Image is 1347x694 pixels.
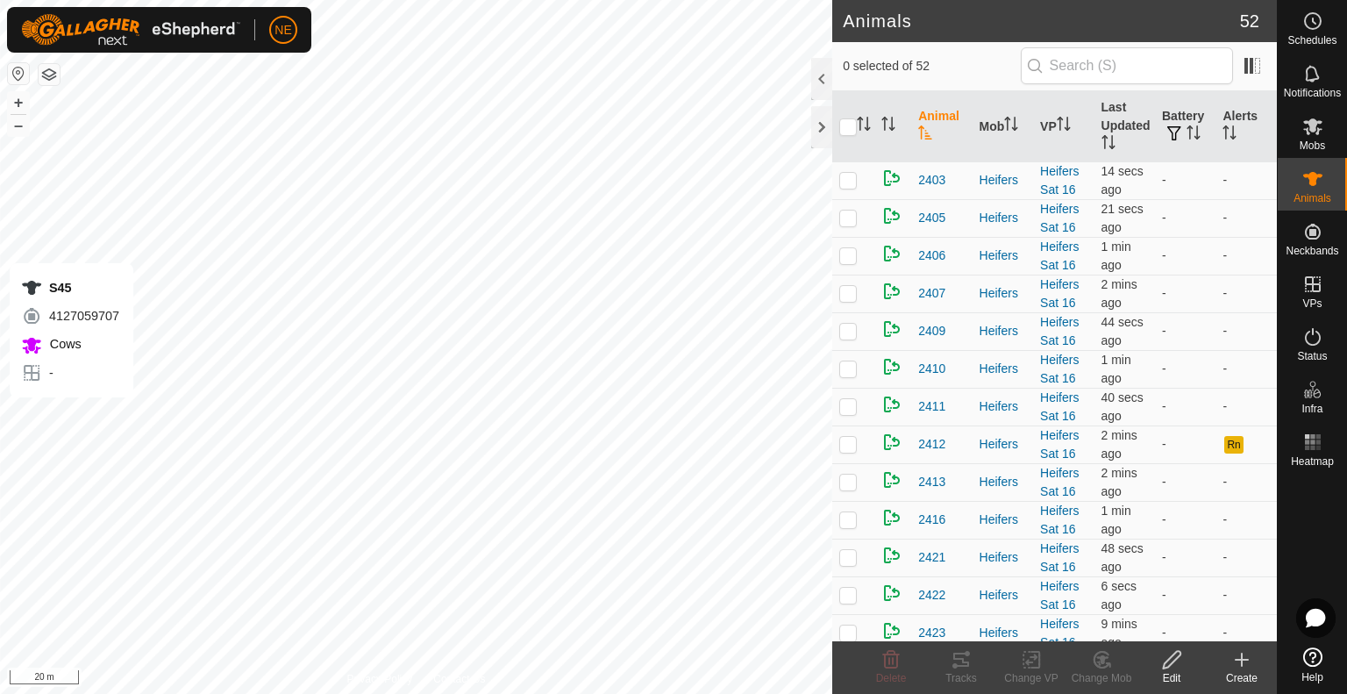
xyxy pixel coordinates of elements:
td: - [1155,501,1215,539]
p-sorticon: Activate to sort [1004,119,1018,133]
span: Cows [46,337,82,351]
th: Alerts [1215,91,1277,162]
div: Create [1207,670,1277,686]
span: Help [1301,672,1323,683]
td: - [1155,350,1215,388]
a: Heifers Sat 16 [1040,579,1079,612]
button: Map Layers [39,64,60,85]
td: - [1215,350,1277,388]
td: - [1215,576,1277,614]
td: - [1215,275,1277,312]
span: 2413 [918,473,945,491]
span: 16 Aug 2025, 3:20 pm [1101,390,1144,423]
img: returning on [881,507,902,528]
th: VP [1033,91,1094,162]
span: 16 Aug 2025, 3:20 pm [1101,353,1131,385]
div: Heifers [980,624,1026,642]
span: 16 Aug 2025, 3:19 pm [1101,428,1137,461]
a: Heifers Sat 16 [1040,277,1079,310]
div: Heifers [980,284,1026,303]
td: - [1155,312,1215,350]
span: Status [1297,351,1327,361]
span: VPs [1302,298,1322,309]
div: S45 [21,277,119,298]
div: Change Mob [1066,670,1137,686]
img: returning on [881,205,902,226]
p-sorticon: Activate to sort [1187,128,1201,142]
td: - [1215,237,1277,275]
span: 2409 [918,322,945,340]
td: - [1155,463,1215,501]
a: Help [1278,640,1347,690]
img: returning on [881,243,902,264]
span: 2406 [918,247,945,265]
button: – [8,115,29,136]
a: Heifers Sat 16 [1040,466,1079,498]
span: 16 Aug 2025, 3:21 pm [1101,164,1144,197]
p-sorticon: Activate to sort [857,119,871,133]
a: Contact Us [433,671,485,687]
span: 16 Aug 2025, 3:19 pm [1101,240,1131,272]
div: Edit [1137,670,1207,686]
img: returning on [881,432,902,453]
h2: Animals [843,11,1240,32]
p-sorticon: Activate to sort [1222,128,1237,142]
td: - [1155,161,1215,199]
td: - [1155,237,1215,275]
span: 16 Aug 2025, 3:20 pm [1101,541,1144,574]
div: Heifers [980,548,1026,567]
td: - [1215,539,1277,576]
div: Heifers [980,322,1026,340]
td: - [1155,275,1215,312]
div: Heifers [980,397,1026,416]
img: returning on [881,620,902,641]
p-sorticon: Activate to sort [1057,119,1071,133]
td: - [1215,501,1277,539]
div: Heifers [980,586,1026,605]
span: 16 Aug 2025, 3:18 pm [1101,277,1137,310]
span: NE [274,21,291,39]
th: Last Updated [1094,91,1155,162]
img: returning on [881,545,902,566]
span: 2422 [918,586,945,605]
span: Notifications [1284,88,1341,98]
span: 2405 [918,209,945,227]
span: 16 Aug 2025, 3:19 pm [1101,504,1131,536]
a: Heifers Sat 16 [1040,202,1079,234]
img: returning on [881,168,902,189]
a: Heifers Sat 16 [1040,541,1079,574]
div: Heifers [980,511,1026,529]
span: Animals [1294,193,1331,204]
img: returning on [881,583,902,604]
button: + [8,92,29,113]
img: returning on [881,318,902,340]
span: 2416 [918,511,945,529]
a: Heifers Sat 16 [1040,390,1079,423]
div: Change VP [996,670,1066,686]
th: Battery [1155,91,1215,162]
span: 16 Aug 2025, 3:20 pm [1101,315,1144,347]
span: Mobs [1300,140,1325,151]
td: - [1215,614,1277,652]
div: - [21,362,119,383]
span: 16 Aug 2025, 3:11 pm [1101,617,1137,649]
td: - [1155,614,1215,652]
span: 16 Aug 2025, 3:19 pm [1101,466,1137,498]
a: Heifers Sat 16 [1040,315,1079,347]
span: 52 [1240,8,1259,34]
td: - [1155,539,1215,576]
span: Schedules [1287,35,1336,46]
span: Neckbands [1286,246,1338,256]
img: Gallagher Logo [21,14,240,46]
img: returning on [881,394,902,415]
span: 2423 [918,624,945,642]
a: Heifers Sat 16 [1040,240,1079,272]
div: Heifers [980,435,1026,454]
button: Reset Map [8,63,29,84]
p-sorticon: Activate to sort [918,128,932,142]
img: returning on [881,469,902,490]
span: 2410 [918,360,945,378]
a: Heifers Sat 16 [1040,428,1079,461]
p-sorticon: Activate to sort [881,119,895,133]
input: Search (S) [1021,47,1233,84]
